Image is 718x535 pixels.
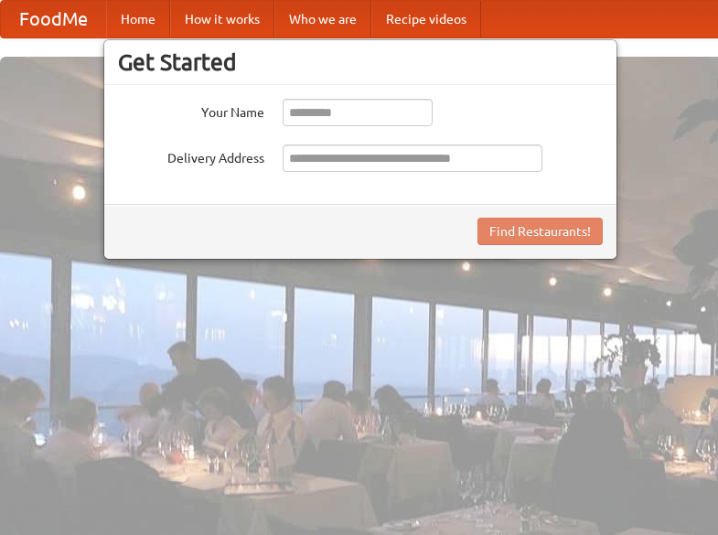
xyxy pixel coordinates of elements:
[274,1,371,37] a: Who we are
[118,144,264,167] label: Delivery Address
[371,1,481,37] a: Recipe videos
[118,99,264,122] label: Your Name
[170,1,274,37] a: How it works
[118,48,603,76] h3: Get Started
[106,1,170,37] a: Home
[1,1,106,37] a: FoodMe
[477,218,603,245] button: Find Restaurants!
